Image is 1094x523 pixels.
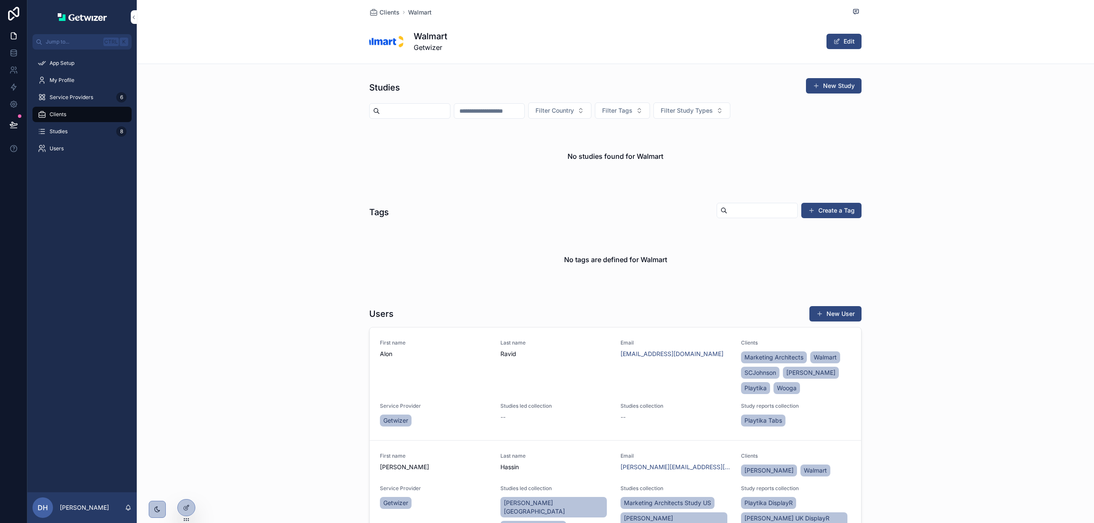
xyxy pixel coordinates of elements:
a: [PERSON_NAME] [741,465,797,476]
a: Marketing Architects Study US [621,497,715,509]
span: Playtika Tabs [744,416,782,425]
span: Service Provider [380,403,490,409]
span: Getwizer [414,42,447,53]
a: Clients [369,8,400,17]
span: First name [380,339,490,346]
span: [PERSON_NAME] [744,466,794,475]
span: Marketing Architects Study US [624,499,711,507]
button: Create a Tag [801,203,862,218]
a: [PERSON_NAME][EMAIL_ADDRESS][PERSON_NAME][DOMAIN_NAME] [621,463,731,471]
div: 8 [116,126,126,137]
span: Clients [741,339,851,346]
a: Service Providers6 [32,90,132,105]
span: [PERSON_NAME] [380,463,490,471]
span: Service Provider [380,485,490,492]
a: Playtika Tabs [741,415,785,427]
a: Wooga [773,382,800,394]
span: DH [38,503,48,513]
span: -- [500,413,506,421]
span: Ravid [500,350,611,358]
a: Studies8 [32,124,132,139]
span: Last name [500,453,611,459]
span: Filter Tags [602,106,632,115]
a: [PERSON_NAME] [GEOGRAPHIC_DATA] [500,497,607,517]
div: scrollable content [27,50,137,167]
span: Ctrl [103,38,119,46]
a: Playtika [741,382,770,394]
span: Email [621,339,731,346]
a: First nameAlonLast nameRavidEmail[EMAIL_ADDRESS][DOMAIN_NAME]ClientsMarketing ArchitectsWalmartSC... [370,327,861,441]
a: SCJohnson [741,367,779,379]
img: App logo [58,13,107,21]
div: 6 [116,92,126,102]
a: Clients [32,107,132,122]
a: Walmart [408,8,432,17]
span: K [121,38,127,45]
button: Select Button [528,102,591,119]
a: App Setup [32,56,132,71]
span: Jump to... [46,38,100,45]
span: -- [621,413,626,421]
span: SCJohnson [744,368,776,377]
p: [PERSON_NAME] [60,503,109,512]
a: [EMAIL_ADDRESS][DOMAIN_NAME] [621,350,723,358]
span: Studies led collection [500,485,611,492]
button: New Study [806,78,862,93]
button: Edit [826,34,862,49]
button: Select Button [595,102,650,119]
span: Clients [379,8,400,17]
span: Filter Study Types [661,106,713,115]
span: Alon [380,350,490,358]
span: Getwizer [383,499,408,507]
h1: Studies [369,82,400,93]
span: Studies led collection [500,403,611,409]
span: App Setup [50,60,74,67]
a: Walmart [810,351,840,363]
span: Playtika DisplayR [744,499,793,507]
span: Walmart [804,466,827,475]
a: Walmart [800,465,830,476]
span: Users [50,145,64,152]
span: Getwizer [383,416,408,425]
span: Studies [50,128,68,135]
span: Wooga [777,384,797,392]
span: Email [621,453,731,459]
a: Getwizer [380,415,412,427]
span: [PERSON_NAME] [GEOGRAPHIC_DATA] [504,499,604,516]
span: Studies collection [621,485,731,492]
a: Marketing Architects [741,351,807,363]
span: Hassin [500,463,611,471]
span: Playtika [744,384,767,392]
span: Last name [500,339,611,346]
span: Study reports collection [741,485,851,492]
span: Studies collection [621,403,731,409]
button: New User [809,306,862,321]
button: Jump to...CtrlK [32,34,132,50]
a: Users [32,141,132,156]
span: [PERSON_NAME] [786,368,835,377]
span: My Profile [50,77,74,84]
h2: No tags are defined for Walmart [564,254,667,265]
span: Marketing Architects [744,353,803,362]
h1: Walmart [414,30,447,42]
h1: Users [369,308,394,320]
button: Select Button [653,102,730,119]
span: Clients [50,111,66,118]
a: [PERSON_NAME] [783,367,839,379]
span: Clients [741,453,851,459]
h2: No studies found for Walmart [568,151,663,161]
span: First name [380,453,490,459]
span: Filter Country [535,106,574,115]
a: Getwizer [380,497,412,509]
span: Service Providers [50,94,93,101]
a: My Profile [32,73,132,88]
h1: Tags [369,206,389,218]
a: Playtika DisplayR [741,497,796,509]
span: Walmart [814,353,837,362]
span: Study reports collection [741,403,851,409]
